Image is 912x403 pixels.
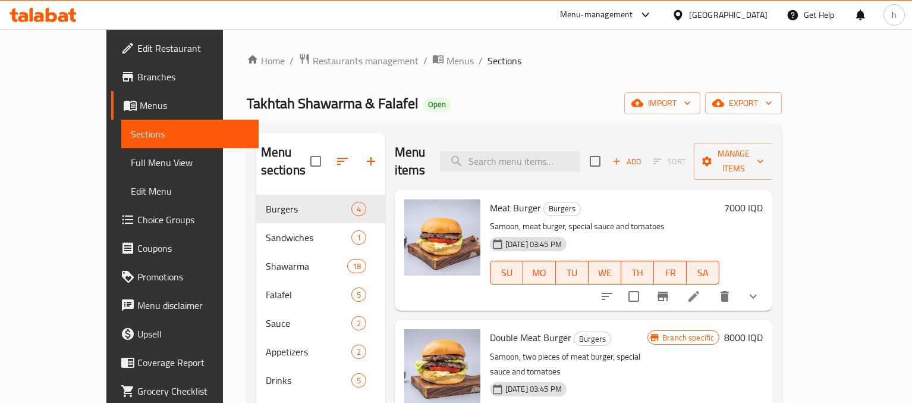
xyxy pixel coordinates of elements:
[111,291,259,320] a: Menu disclaimer
[347,259,366,273] div: items
[328,147,357,176] span: Sort sections
[137,241,249,255] span: Coupons
[432,53,474,68] a: Menus
[423,54,427,68] li: /
[710,282,739,311] button: delete
[256,195,385,223] div: Burgers4
[290,54,294,68] li: /
[121,120,259,148] a: Sections
[446,54,474,68] span: Menus
[423,98,451,112] div: Open
[131,184,249,198] span: Edit Menu
[121,148,259,177] a: Full Menu View
[495,264,518,282] span: SU
[256,252,385,280] div: Shawarma18
[624,92,700,114] button: import
[608,152,646,171] button: Add
[501,383,567,395] span: [DATE] 03:45 PM
[490,219,720,234] p: Samoon, meat burger, special sauce and tomatoes
[634,96,691,111] span: import
[694,143,773,180] button: Manage items
[261,143,310,179] h2: Menu sections
[111,234,259,263] a: Coupons
[523,261,556,285] button: MO
[352,204,366,215] span: 4
[352,289,366,301] span: 5
[479,54,483,68] li: /
[111,34,259,63] a: Edit Restaurant
[137,270,249,284] span: Promotions
[490,261,523,285] button: SU
[574,332,611,346] span: Burgers
[131,127,249,141] span: Sections
[137,213,249,227] span: Choice Groups
[543,202,581,216] div: Burgers
[659,264,682,282] span: FR
[351,373,366,388] div: items
[490,329,571,346] span: Double Meat Burger
[247,54,285,68] a: Home
[440,151,580,172] input: search
[137,384,249,398] span: Grocery Checklist
[621,284,646,309] span: Select to update
[256,338,385,366] div: Appetizers2
[649,282,677,311] button: Branch-specific-item
[626,264,649,282] span: TH
[687,289,701,304] a: Edit menu item
[490,349,647,379] p: Samoon, two pieces of meat burger, special sauce and tomatoes
[256,223,385,252] div: Sandwiches1
[490,199,541,217] span: Meat Burger
[351,288,366,302] div: items
[303,149,328,174] span: Select all sections
[256,366,385,395] div: Drinks5
[351,230,366,245] div: items
[654,261,687,285] button: FR
[111,320,259,348] a: Upsell
[266,288,351,302] span: Falafel
[658,332,719,343] span: Branch specific
[137,41,249,55] span: Edit Restaurant
[352,232,366,243] span: 1
[256,309,385,338] div: Sauce2
[687,261,719,285] button: SA
[266,345,351,359] span: Appetizers
[705,92,782,114] button: export
[256,190,385,399] nav: Menu sections
[137,355,249,370] span: Coverage Report
[111,91,259,120] a: Menus
[137,70,249,84] span: Branches
[593,282,621,311] button: sort-choices
[137,327,249,341] span: Upsell
[593,264,617,282] span: WE
[266,202,351,216] div: Burgers
[351,202,366,216] div: items
[892,8,897,21] span: h
[528,264,551,282] span: MO
[137,298,249,313] span: Menu disclaimer
[266,259,347,273] div: Shawarma
[111,63,259,91] a: Branches
[488,54,521,68] span: Sections
[351,316,366,330] div: items
[111,205,259,234] a: Choice Groups
[140,98,249,113] span: Menus
[715,96,772,111] span: export
[352,318,366,329] span: 2
[560,8,633,22] div: Menu-management
[689,8,768,21] div: [GEOGRAPHIC_DATA]
[621,261,654,285] button: TH
[423,99,451,110] span: Open
[266,230,351,245] div: Sandwiches
[357,147,385,176] button: Add section
[501,239,567,250] span: [DATE] 03:45 PM
[348,261,366,272] span: 18
[589,261,621,285] button: WE
[574,332,611,346] div: Burgers
[556,261,589,285] button: TU
[313,54,419,68] span: Restaurants management
[352,346,366,358] span: 2
[611,155,643,168] span: Add
[266,373,351,388] span: Drinks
